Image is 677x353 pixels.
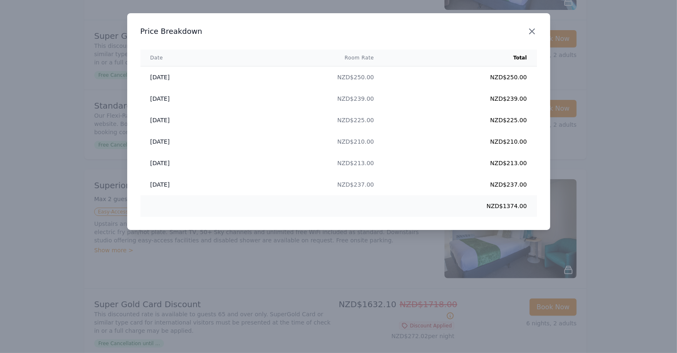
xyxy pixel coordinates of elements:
[140,50,240,66] th: Date
[140,66,240,88] td: [DATE]
[140,174,240,195] td: [DATE]
[240,88,384,109] td: NZD$239.00
[384,195,537,217] td: NZD$1374.00
[384,174,537,195] td: NZD$237.00
[240,50,384,66] th: Room Rate
[240,152,384,174] td: NZD$213.00
[140,26,537,36] h3: Price Breakdown
[240,174,384,195] td: NZD$237.00
[384,109,537,131] td: NZD$225.00
[140,88,240,109] td: [DATE]
[384,131,537,152] td: NZD$210.00
[240,131,384,152] td: NZD$210.00
[384,152,537,174] td: NZD$213.00
[140,131,240,152] td: [DATE]
[140,109,240,131] td: [DATE]
[140,152,240,174] td: [DATE]
[384,66,537,88] td: NZD$250.00
[240,109,384,131] td: NZD$225.00
[384,50,537,66] th: Total
[384,88,537,109] td: NZD$239.00
[240,66,384,88] td: NZD$250.00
